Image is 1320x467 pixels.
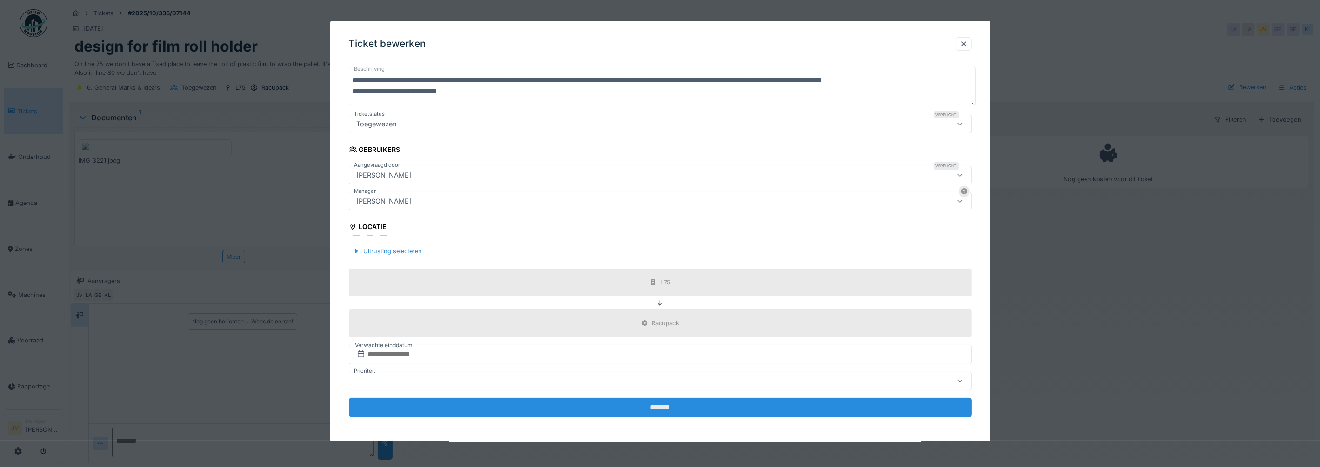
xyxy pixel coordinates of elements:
[652,319,680,328] div: Racupack
[353,161,402,169] label: Aangevraagd door
[353,196,415,206] div: [PERSON_NAME]
[934,162,959,170] div: Verplicht
[353,170,415,180] div: [PERSON_NAME]
[660,278,671,287] div: L75
[349,143,400,158] div: Gebruikers
[353,367,378,375] label: Prioriteit
[354,340,414,350] label: Verwachte einddatum
[349,220,387,236] div: Locatie
[934,111,959,118] div: Verplicht
[353,110,387,118] label: Ticketstatus
[349,38,427,50] h3: Ticket bewerken
[353,63,387,75] label: Beschrijving
[353,119,401,129] div: Toegewezen
[349,245,426,257] div: Uitrusting selecteren
[353,187,378,195] label: Manager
